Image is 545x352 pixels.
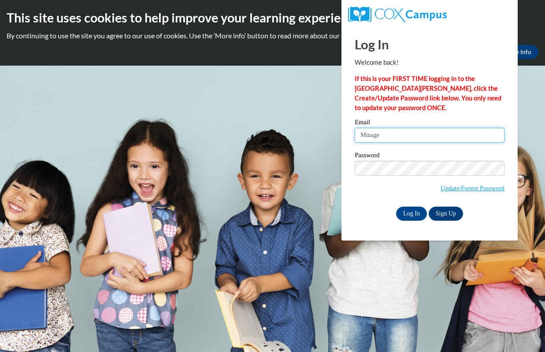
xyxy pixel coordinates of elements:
[355,152,504,161] label: Password
[7,9,538,26] h2: This site uses cookies to help improve your learning experience.
[429,207,463,221] a: Sign Up
[355,58,504,67] p: Welcome back!
[396,207,427,221] input: Log In
[7,31,538,41] p: By continuing to use the site you agree to our use of cookies. Use the ‘More info’ button to read...
[441,185,504,192] a: Update/Forgot Password
[355,75,501,111] strong: If this is your FIRST TIME logging in to the [GEOGRAPHIC_DATA][PERSON_NAME], click the Create/Upd...
[348,7,447,22] img: COX Campus
[355,119,504,128] label: Email
[355,35,504,53] h1: Log In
